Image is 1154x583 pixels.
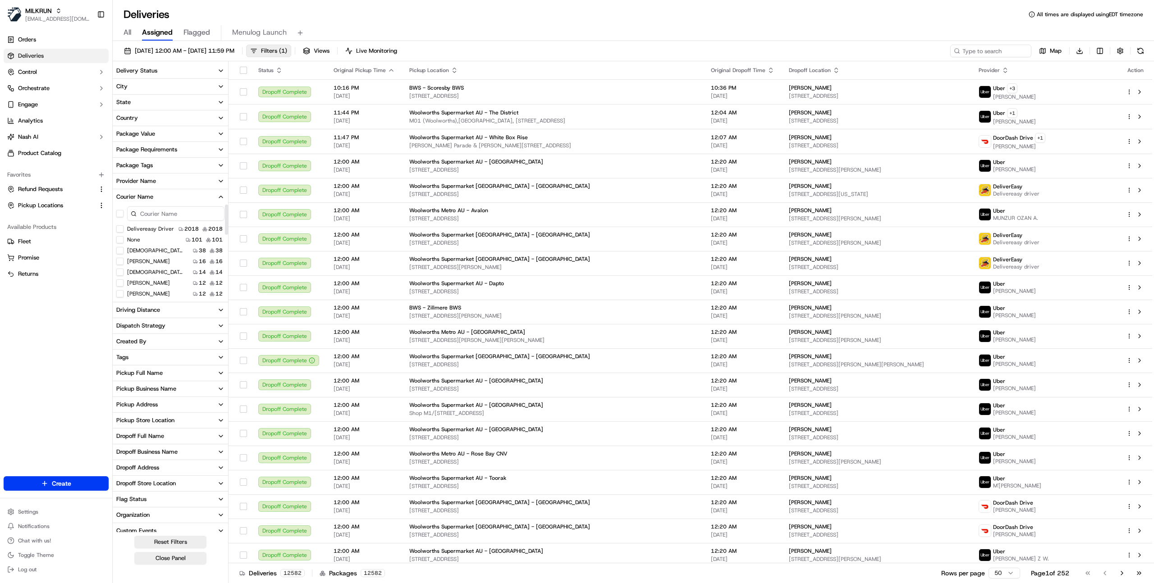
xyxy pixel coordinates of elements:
[4,65,109,79] button: Control
[979,282,991,293] img: uber-new-logo.jpeg
[409,92,696,100] span: [STREET_ADDRESS]
[4,146,109,160] a: Product Catalog
[409,84,464,91] span: BWS - Scoresby BWS
[215,258,223,265] span: 16
[279,47,287,55] span: ( 1 )
[334,304,395,311] span: 12:00 AM
[80,164,98,171] span: [DATE]
[113,428,228,444] button: Dropoff Full Name
[116,337,147,346] div: Created By
[789,109,832,116] span: [PERSON_NAME]
[993,166,1036,173] span: [PERSON_NAME]
[979,257,991,269] img: delivereasy_logo.png
[1050,47,1062,55] span: Map
[1007,83,1017,93] button: +3
[979,549,991,561] img: uber-new-logo.jpeg
[215,247,223,254] span: 38
[789,182,832,190] span: [PERSON_NAME]
[18,551,54,559] span: Toggle Theme
[1126,67,1145,74] div: Action
[134,552,206,565] button: Close Panel
[993,143,1045,150] span: [PERSON_NAME]
[113,142,228,157] button: Package Requirements
[993,118,1036,125] span: [PERSON_NAME]
[334,182,395,190] span: 12:00 AM
[993,256,1022,263] span: DeliverEasy
[334,67,386,74] span: Original Pickup Time
[334,288,395,295] span: [DATE]
[979,403,991,415] img: uber-new-logo.jpeg
[116,401,158,409] div: Pickup Address
[113,444,228,460] button: Dropoff Business Name
[334,312,395,319] span: [DATE]
[116,146,177,154] div: Package Requirements
[1035,45,1066,57] button: Map
[409,304,461,311] span: BWS - Zillmere BWS
[334,158,395,165] span: 12:00 AM
[993,134,1033,141] span: DoorDash Drive
[18,523,50,530] span: Notifications
[409,166,696,173] span: [STREET_ADDRESS]
[134,536,206,548] button: Reset Filters
[993,232,1022,239] span: DeliverEasy
[7,201,94,210] a: Pickup Locations
[5,198,73,214] a: 📗Knowledge Base
[789,84,832,91] span: [PERSON_NAME]
[232,27,287,38] span: Menulog Launch
[993,280,1005,287] span: Uber
[334,142,395,149] span: [DATE]
[127,247,185,254] label: [DEMOGRAPHIC_DATA][PERSON_NAME]
[409,280,504,287] span: Woolworths Supermarket AU - Dapto
[113,397,228,412] button: Pickup Address
[789,280,832,287] span: [PERSON_NAME]
[993,239,1040,246] span: Delivereasy driver
[409,288,696,295] span: [STREET_ADDRESS]
[183,27,210,38] span: Flagged
[409,109,518,116] span: Woolworths Supermarket AU - The District
[979,379,991,391] img: uber-new-logo.jpeg
[409,158,543,165] span: Woolworths Supermarket AU - [GEOGRAPHIC_DATA]
[9,36,164,50] p: Welcome 👋
[711,166,774,173] span: [DATE]
[116,98,131,106] div: State
[7,237,105,246] a: Fleet
[334,239,395,246] span: [DATE]
[4,251,109,265] button: Promise
[25,6,52,15] button: MILKRUN
[1037,11,1143,18] span: All times are displayed using EDT timezone
[356,47,397,55] span: Live Monitoring
[127,225,174,232] label: Delivereasy driver
[116,527,156,535] div: Custom Events
[979,160,991,172] img: uber-new-logo.jpeg
[116,511,150,519] div: Organization
[18,133,38,141] span: Nash AI
[409,134,528,141] span: Woolworths Supermarket AU - White Box Rise
[1035,133,1045,143] button: +1
[4,32,109,47] a: Orders
[116,464,159,472] div: Dropoff Address
[789,304,832,311] span: [PERSON_NAME]
[127,269,185,276] label: [DEMOGRAPHIC_DATA][PERSON_NAME]
[127,206,224,221] input: Courier Name
[113,318,228,333] button: Dispatch Strategy
[4,130,109,144] button: Nash AI
[4,534,109,547] button: Chat with us!
[334,280,395,287] span: 12:00 AM
[789,288,964,295] span: [STREET_ADDRESS]
[409,255,590,263] span: Woolworths Supermarket [GEOGRAPHIC_DATA] - [GEOGRAPHIC_DATA]
[116,161,153,169] div: Package Tags
[334,207,395,214] span: 12:00 AM
[18,117,43,125] span: Analytics
[409,117,696,124] span: M01 (Woolworths),[GEOGRAPHIC_DATA], [STREET_ADDRESS]
[789,67,831,74] span: Dropoff Location
[334,109,395,116] span: 11:44 PM
[789,92,964,100] span: [STREET_ADDRESS]
[409,264,696,271] span: [STREET_ADDRESS][PERSON_NAME]
[409,182,590,190] span: Woolworths Supermarket [GEOGRAPHIC_DATA] - [GEOGRAPHIC_DATA]
[711,109,774,116] span: 12:04 AM
[7,185,94,193] a: Refund Requests
[334,191,395,198] span: [DATE]
[4,49,109,63] a: Deliveries
[711,158,774,165] span: 12:20 AM
[789,134,832,141] span: [PERSON_NAME]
